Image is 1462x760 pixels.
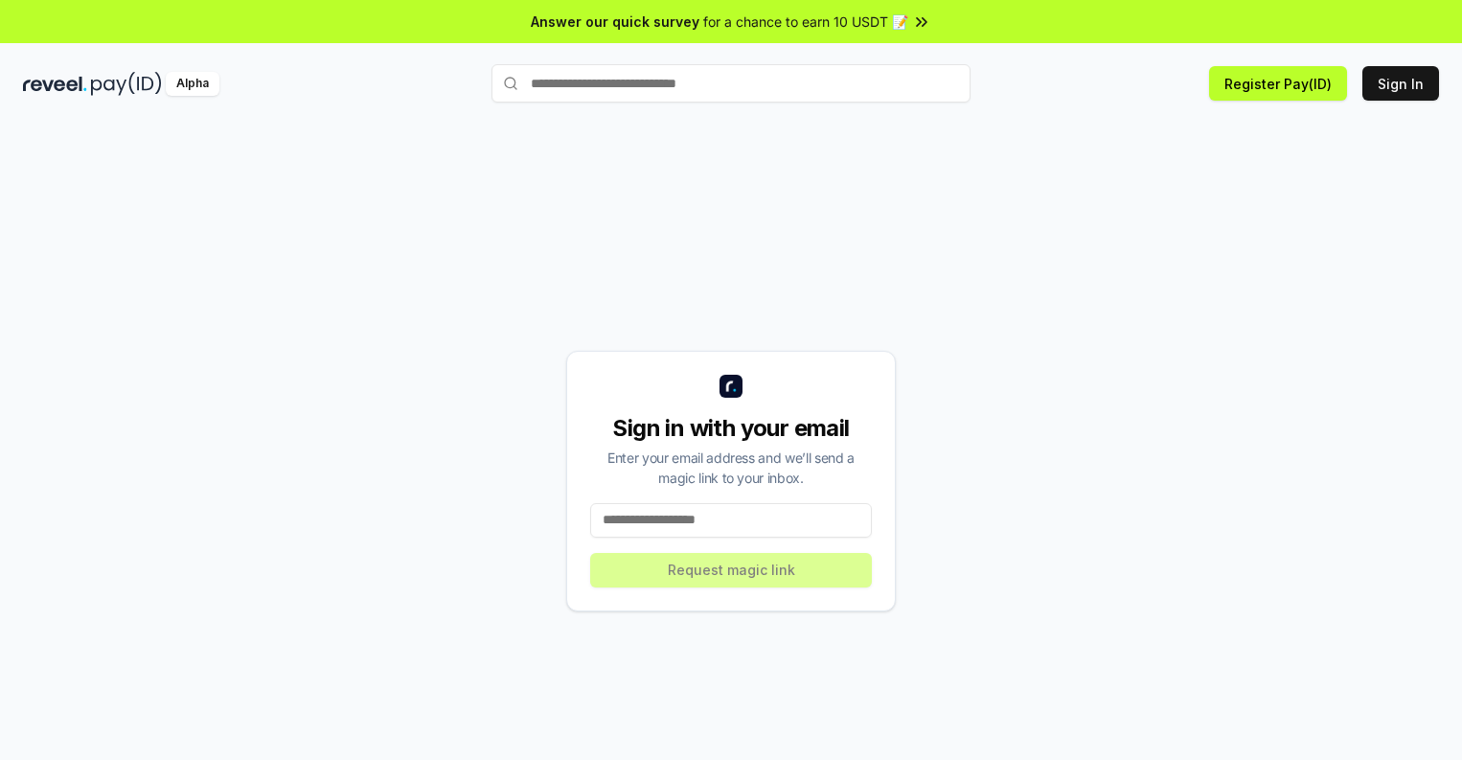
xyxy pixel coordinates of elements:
button: Sign In [1362,66,1439,101]
img: pay_id [91,72,162,96]
span: Answer our quick survey [531,12,699,32]
div: Sign in with your email [590,413,872,444]
div: Enter your email address and we’ll send a magic link to your inbox. [590,448,872,488]
span: for a chance to earn 10 USDT 📝 [703,12,908,32]
button: Register Pay(ID) [1209,66,1347,101]
div: Alpha [166,72,219,96]
img: logo_small [720,375,742,398]
img: reveel_dark [23,72,87,96]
